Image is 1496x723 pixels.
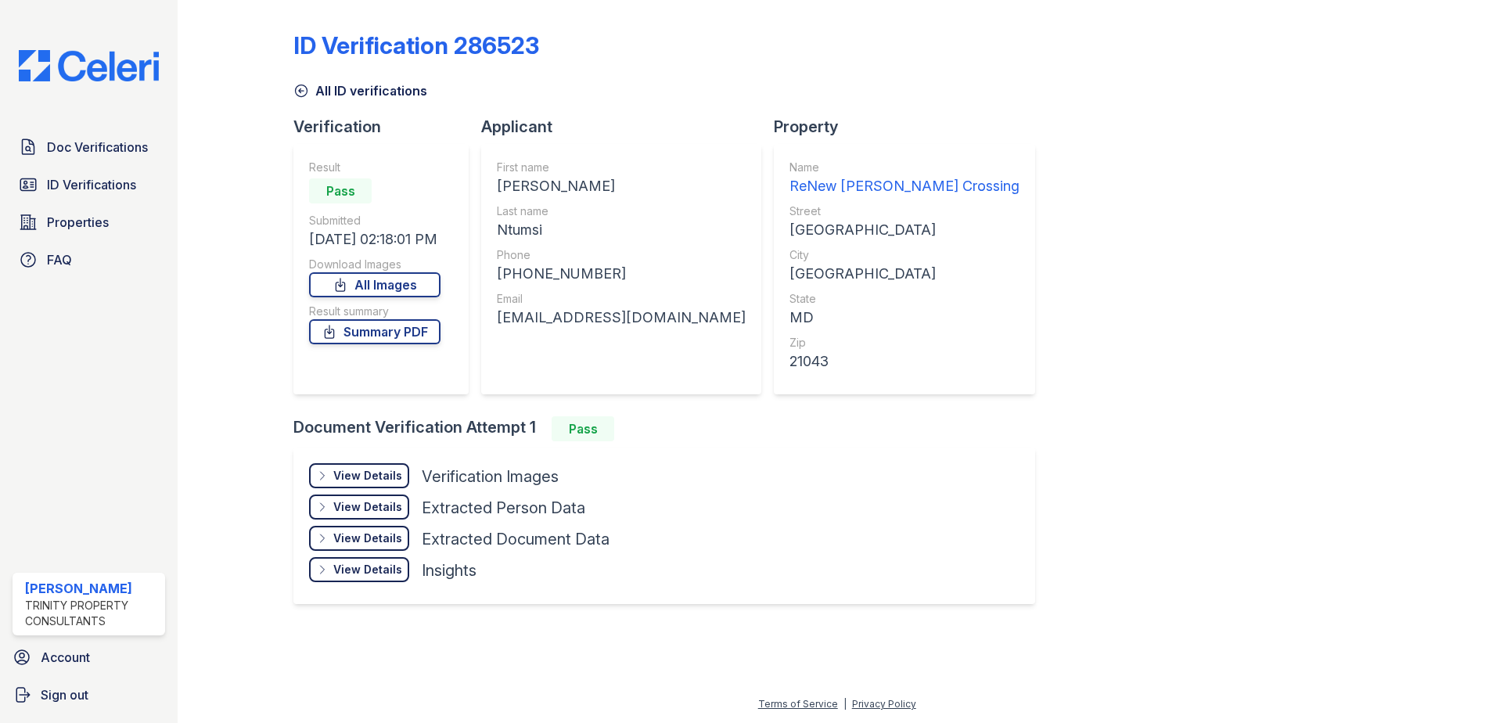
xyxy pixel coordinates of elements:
[13,131,165,163] a: Doc Verifications
[309,228,441,250] div: [DATE] 02:18:01 PM
[422,497,585,519] div: Extracted Person Data
[6,50,171,81] img: CE_Logo_Blue-a8612792a0a2168367f1c8372b55b34899dd931a85d93a1a3d3e32e68fde9ad4.png
[309,178,372,203] div: Pass
[552,416,614,441] div: Pass
[333,562,402,577] div: View Details
[774,116,1048,138] div: Property
[13,207,165,238] a: Properties
[309,272,441,297] a: All Images
[41,685,88,704] span: Sign out
[422,559,476,581] div: Insights
[497,175,746,197] div: [PERSON_NAME]
[47,213,109,232] span: Properties
[481,116,774,138] div: Applicant
[293,416,1048,441] div: Document Verification Attempt 1
[789,263,1020,285] div: [GEOGRAPHIC_DATA]
[293,31,539,59] div: ID Verification 286523
[497,219,746,241] div: Ntumsi
[852,698,916,710] a: Privacy Policy
[789,219,1020,241] div: [GEOGRAPHIC_DATA]
[309,319,441,344] a: Summary PDF
[789,335,1020,351] div: Zip
[758,698,838,710] a: Terms of Service
[789,203,1020,219] div: Street
[333,531,402,546] div: View Details
[13,244,165,275] a: FAQ
[789,247,1020,263] div: City
[6,642,171,673] a: Account
[309,257,441,272] div: Download Images
[789,351,1020,372] div: 21043
[789,307,1020,329] div: MD
[6,679,171,710] a: Sign out
[333,499,402,515] div: View Details
[422,466,559,487] div: Verification Images
[293,116,481,138] div: Verification
[309,304,441,319] div: Result summary
[497,203,746,219] div: Last name
[47,250,72,269] span: FAQ
[789,175,1020,197] div: ReNew [PERSON_NAME] Crossing
[47,138,148,156] span: Doc Verifications
[497,247,746,263] div: Phone
[789,160,1020,175] div: Name
[789,291,1020,307] div: State
[47,175,136,194] span: ID Verifications
[789,160,1020,197] a: Name ReNew [PERSON_NAME] Crossing
[843,698,847,710] div: |
[333,468,402,484] div: View Details
[41,648,90,667] span: Account
[25,579,159,598] div: [PERSON_NAME]
[497,291,746,307] div: Email
[497,160,746,175] div: First name
[309,213,441,228] div: Submitted
[309,160,441,175] div: Result
[497,307,746,329] div: [EMAIL_ADDRESS][DOMAIN_NAME]
[293,81,427,100] a: All ID verifications
[13,169,165,200] a: ID Verifications
[422,528,610,550] div: Extracted Document Data
[497,263,746,285] div: [PHONE_NUMBER]
[25,598,159,629] div: Trinity Property Consultants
